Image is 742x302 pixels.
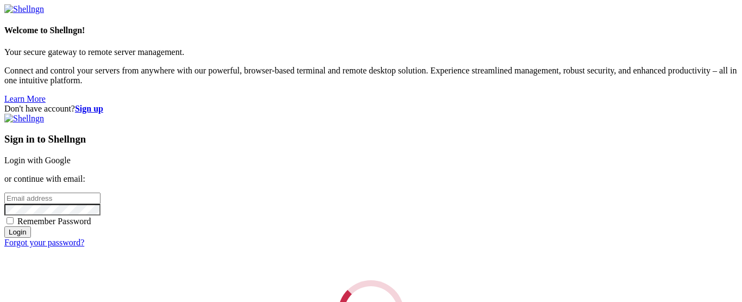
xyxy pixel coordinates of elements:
[4,104,738,114] div: Don't have account?
[4,238,84,247] a: Forgot your password?
[4,94,46,103] a: Learn More
[7,217,14,224] input: Remember Password
[4,133,738,145] h3: Sign in to Shellngn
[17,217,91,226] span: Remember Password
[4,66,738,85] p: Connect and control your servers from anywhere with our powerful, browser-based terminal and remo...
[4,4,44,14] img: Shellngn
[4,47,738,57] p: Your secure gateway to remote server management.
[4,114,44,124] img: Shellngn
[4,26,738,35] h4: Welcome to Shellngn!
[4,226,31,238] input: Login
[4,193,100,204] input: Email address
[4,174,738,184] p: or continue with email:
[4,156,71,165] a: Login with Google
[75,104,103,113] a: Sign up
